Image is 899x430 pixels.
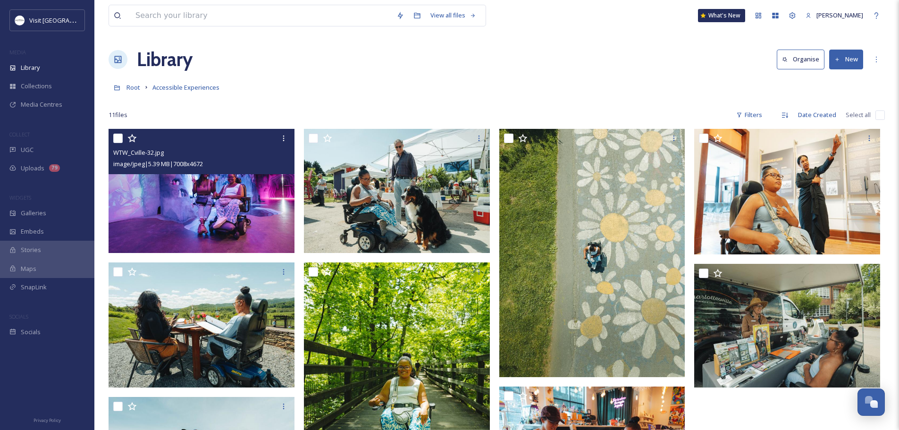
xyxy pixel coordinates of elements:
[698,9,745,22] a: What's New
[21,82,52,91] span: Collections
[29,16,102,25] span: Visit [GEOGRAPHIC_DATA]
[109,110,127,119] span: 11 file s
[9,131,30,138] span: COLLECT
[113,148,164,157] span: WTW_Cville-32.jpg
[34,417,61,423] span: Privacy Policy
[777,50,829,69] a: Organise
[21,209,46,218] span: Galleries
[9,194,31,201] span: WIDGETS
[846,110,871,119] span: Select all
[131,5,392,26] input: Search your library
[126,83,140,92] span: Root
[109,129,294,253] img: WTW_Cville-32.jpg
[21,63,40,72] span: Library
[21,164,44,173] span: Uploads
[21,283,47,292] span: SnapLink
[21,100,62,109] span: Media Centres
[21,328,41,337] span: Socials
[21,264,36,273] span: Maps
[9,313,28,320] span: SOCIALS
[793,106,841,124] div: Date Created
[34,414,61,425] a: Privacy Policy
[694,129,882,254] img: WTW_Cville-10 (1).jpg
[109,262,296,388] img: WTW_Cville-2 (3).jpg
[15,16,25,25] img: Circle%20Logo.png
[777,50,824,69] button: Organise
[113,160,203,168] span: image/jpeg | 5.39 MB | 7008 x 4672
[801,6,868,25] a: [PERSON_NAME]
[499,129,685,377] img: WTW_Cville-21.jpg
[731,106,767,124] div: Filters
[49,164,60,172] div: 79
[816,11,863,19] span: [PERSON_NAME]
[9,49,26,56] span: MEDIA
[152,82,219,93] a: Accessible Experiences
[857,388,885,416] button: Open Chat
[126,82,140,93] a: Root
[829,50,863,69] button: New
[21,245,41,254] span: Stories
[21,227,44,236] span: Embeds
[21,145,34,154] span: UGC
[152,83,219,92] span: Accessible Experiences
[304,129,490,253] img: WTW_Cville-23 (1).jpg
[137,45,193,74] a: Library
[426,6,481,25] a: View all files
[694,263,880,388] img: WTW_Cville-6 (1).jpg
